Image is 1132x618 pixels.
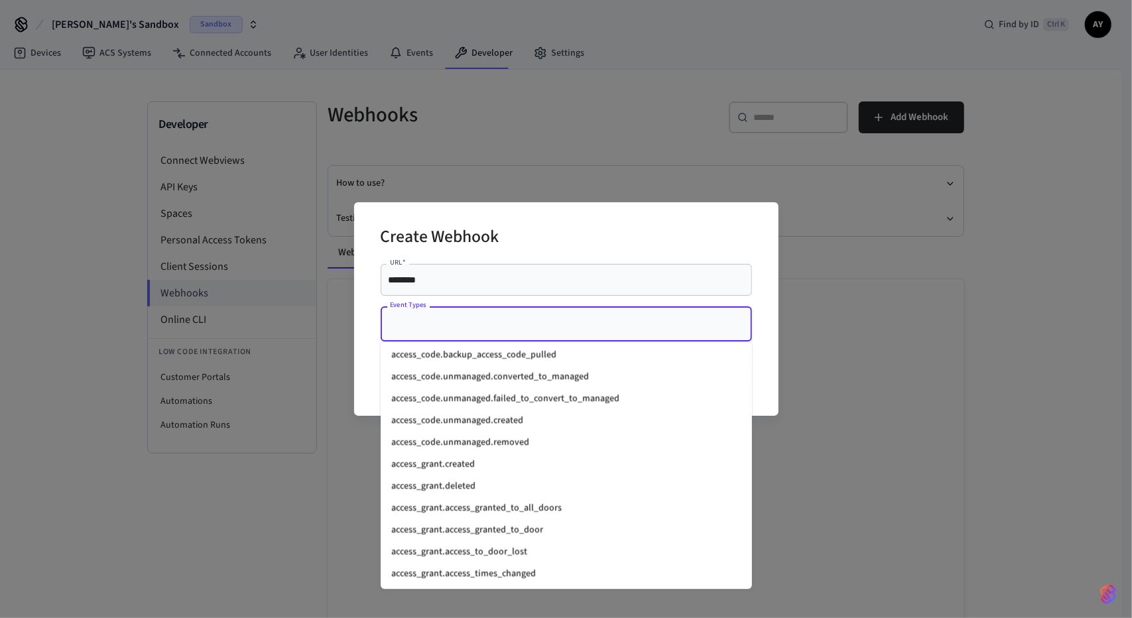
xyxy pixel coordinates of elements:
[381,388,752,410] li: access_code.unmanaged.failed_to_convert_to_managed
[381,344,752,366] li: access_code.backup_access_code_pulled
[381,563,752,585] li: access_grant.access_times_changed
[381,432,752,454] li: access_code.unmanaged.removed
[381,218,499,259] h2: Create Webhook
[381,519,752,541] li: access_grant.access_granted_to_door
[381,497,752,519] li: access_grant.access_granted_to_all_doors
[381,541,752,563] li: access_grant.access_to_door_lost
[381,454,752,475] li: access_grant.created
[390,300,426,310] label: Event Types
[381,410,752,432] li: access_code.unmanaged.created
[381,475,752,497] li: access_grant.deleted
[1100,584,1116,605] img: SeamLogoGradient.69752ec5.svg
[381,366,752,388] li: access_code.unmanaged.converted_to_managed
[381,585,752,607] li: access_method.issued
[390,258,405,268] label: URL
